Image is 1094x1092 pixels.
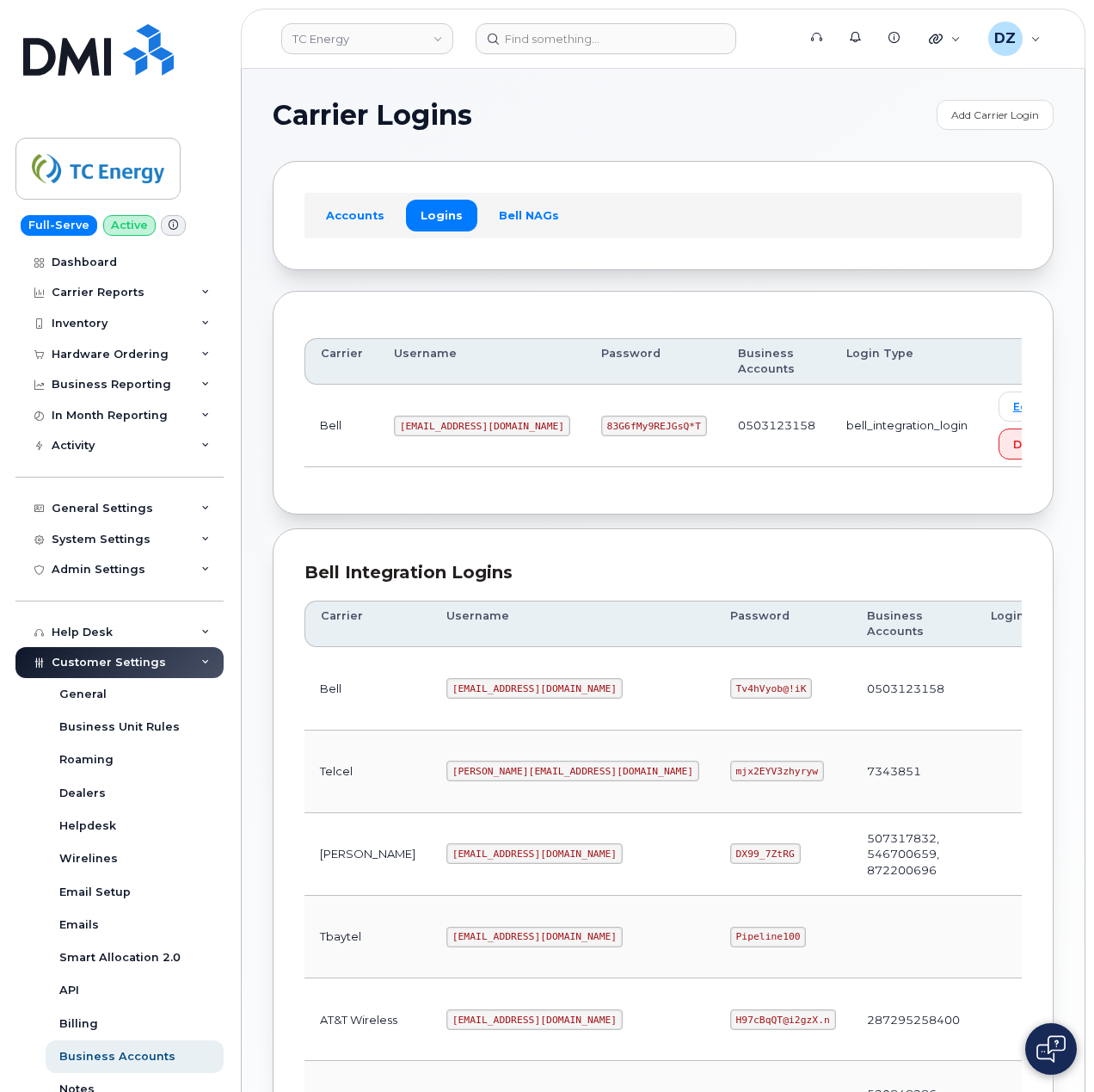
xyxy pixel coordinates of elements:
code: [EMAIL_ADDRESS][DOMAIN_NAME] [446,1009,623,1030]
code: [EMAIL_ADDRESS][DOMAIN_NAME] [446,678,623,699]
code: [EMAIL_ADDRESS][DOMAIN_NAME] [446,927,623,947]
td: [PERSON_NAME] [304,813,431,896]
td: 507317832, 546700659, 872200696 [851,813,975,896]
a: Add Carrier Login [937,100,1054,130]
code: 83G6fMy9REJGsQ*T [601,416,707,436]
th: Carrier [304,601,431,648]
th: Password [715,601,851,648]
code: [EMAIL_ADDRESS][DOMAIN_NAME] [394,416,570,436]
code: Tv4hVyob@!iK [730,678,812,699]
td: Bell [304,385,378,467]
div: Bell Integration Logins [304,560,1022,585]
code: DX99_7ZtRG [730,843,801,864]
td: bell_integration_login [831,385,983,467]
a: Accounts [311,200,399,231]
td: 0503123158 [851,647,975,730]
code: [PERSON_NAME][EMAIL_ADDRESS][DOMAIN_NAME] [446,761,699,781]
th: Login Type [831,338,983,386]
code: mjx2EYV3zhyryw [730,761,824,781]
code: [EMAIL_ADDRESS][DOMAIN_NAME] [446,843,623,864]
a: Logins [406,200,477,231]
td: Tbaytel [304,896,431,978]
th: Business Accounts [851,601,975,648]
span: Carrier Logins [273,102,472,128]
img: Open chat [1036,1035,1066,1063]
td: AT&T Wireless [304,978,431,1061]
button: Delete [999,429,1067,460]
a: Bell NAGs [484,200,574,231]
span: Delete [1013,436,1053,453]
td: 287295258400 [851,978,975,1061]
code: H97cBqQT@i2gzX.n [730,1009,836,1030]
th: Username [378,338,586,386]
a: Edit [999,392,1050,422]
td: 7343851 [851,731,975,813]
th: Carrier [304,338,378,386]
th: Username [431,601,715,648]
td: Bell [304,647,431,730]
td: Telcel [304,731,431,813]
code: Pipeline100 [730,927,807,947]
th: Password [586,338,722,386]
td: 0503123158 [722,385,831,467]
th: Login Type [975,601,1090,648]
th: Business Accounts [722,338,831,386]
